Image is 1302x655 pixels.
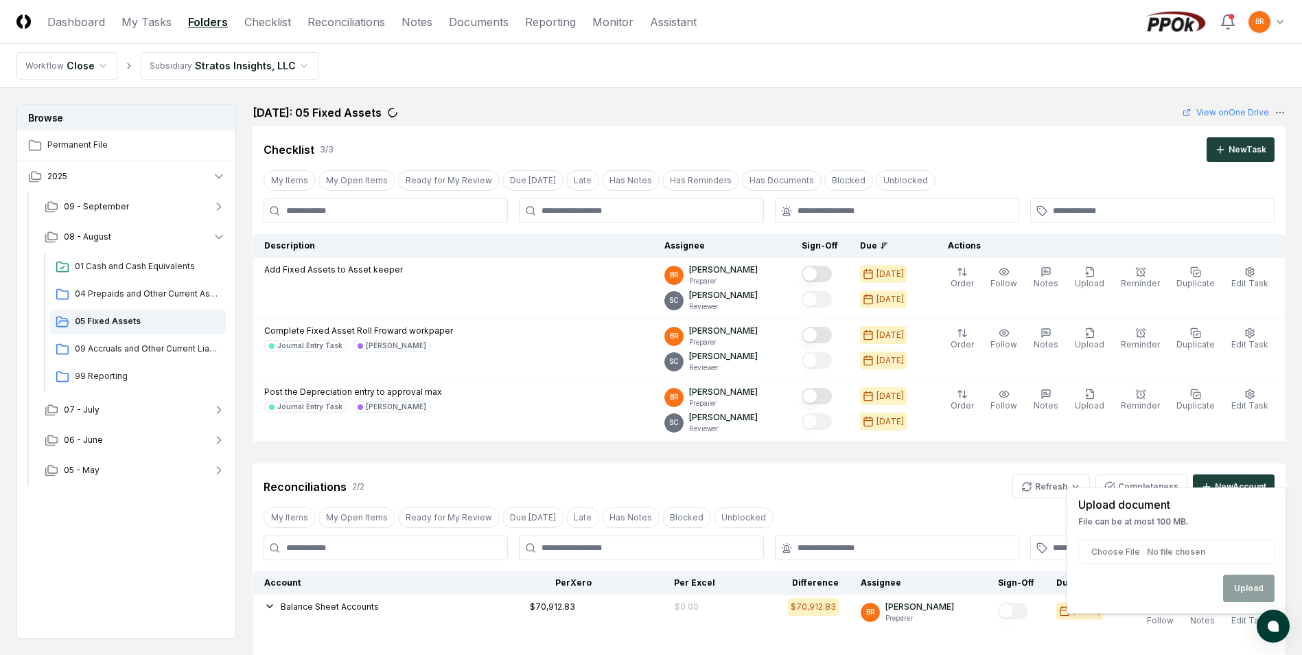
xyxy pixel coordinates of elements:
button: Mark complete [802,352,832,369]
div: [DATE] [876,293,904,306]
button: Due Today [502,507,563,528]
a: 05 Fixed Assets [50,310,226,334]
a: Checklist [244,14,291,30]
p: [PERSON_NAME] [689,264,758,276]
button: Edit Task [1229,264,1271,292]
div: New Account [1215,481,1266,493]
span: Follow [990,339,1017,349]
div: Due [860,240,915,252]
p: [PERSON_NAME] [689,325,758,337]
button: Late [566,507,599,528]
div: 2 / 2 [352,481,364,493]
a: View onOne Drive [1183,106,1269,119]
a: Reconciliations [307,14,385,30]
p: Preparer [689,398,758,409]
button: 2025 [17,161,237,192]
a: Monitor [592,14,633,30]
th: Assignee [653,234,791,258]
a: 01 Cash and Cash Equivalents [50,255,226,279]
div: [DATE] [876,354,904,367]
div: [DATE] [876,390,904,402]
span: Follow [990,400,1017,411]
span: BR [670,331,679,341]
button: Upload [1072,386,1107,415]
span: Upload [1075,278,1104,288]
span: Duplicate [1176,278,1215,288]
span: 08 - August [64,231,111,243]
span: SC [669,356,679,367]
button: Mark complete [802,388,832,404]
span: Edit Task [1231,278,1268,288]
button: Notes [1031,386,1061,415]
span: 09 Accruals and Other Current Liabilities [75,343,220,355]
div: [PERSON_NAME] [366,341,426,351]
button: My Items [264,170,316,191]
a: 09 Accruals and Other Current Liabilities [50,337,226,362]
span: Duplicate [1176,339,1215,349]
a: Dashboard [47,14,105,30]
span: Edit Task [1231,615,1268,625]
div: $70,912.83 [791,601,836,613]
button: Has Notes [602,170,660,191]
span: Upload [1075,400,1104,411]
p: File can be at most 100 MB. [1078,516,1275,528]
span: BR [670,392,679,402]
div: 2025 [17,192,237,488]
button: Duplicate [1174,325,1218,354]
span: Notes [1034,339,1058,349]
button: 09 - September [34,192,237,222]
nav: breadcrumb [16,52,318,80]
p: [PERSON_NAME] [689,289,758,301]
span: Order [951,339,974,349]
button: atlas-launcher [1257,610,1290,643]
button: Edit Task [1229,386,1271,415]
span: Reminder [1121,400,1160,411]
span: Reminder [1121,278,1160,288]
button: Mark complete [802,266,832,282]
button: Has Documents [742,170,822,191]
a: My Tasks [121,14,172,30]
div: Actions [937,240,1275,252]
span: BR [670,270,679,280]
button: Edit Task [1229,601,1271,630]
th: Difference [726,571,850,595]
div: Reconciliations [264,479,347,495]
span: 05 Fixed Assets [75,315,220,327]
div: $0.00 [675,601,699,613]
p: [PERSON_NAME] [885,601,954,613]
p: Preparer [689,276,758,286]
button: Reminder [1118,264,1163,292]
span: Notes [1034,278,1058,288]
h2: [DATE]: 05 Fixed Assets [253,104,382,121]
span: Order [951,400,974,411]
span: BR [866,607,875,617]
span: Permanent File [47,139,226,151]
img: Logo [16,14,31,29]
button: Blocked [662,507,711,528]
span: 09 - September [64,200,129,213]
span: SC [669,417,679,428]
th: Per Xero [479,571,603,595]
div: 3 / 3 [320,143,334,156]
button: Has Reminders [662,170,739,191]
button: Mark complete [802,291,832,308]
span: 06 - June [64,434,103,446]
p: [PERSON_NAME] [689,386,758,398]
button: Unblocked [876,170,935,191]
div: Account [264,577,469,589]
button: Unblocked [714,507,774,528]
span: 05 - May [64,464,100,476]
button: Ready for My Review [398,170,500,191]
div: [DATE] [876,415,904,428]
button: Order [948,264,977,292]
span: Order [951,278,974,288]
a: 04 Prepaids and Other Current Assets [50,282,226,307]
p: Post the Depreciation entry to approval max [264,386,442,398]
button: 05 - May [34,455,237,485]
button: Follow [1144,601,1176,630]
div: Journal Entry Task [277,341,342,351]
th: Description [253,234,654,258]
span: Balance Sheet Accounts [281,601,379,612]
th: Per Excel [603,571,726,595]
p: Complete Fixed Asset Roll Froward workpaper [264,325,453,337]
